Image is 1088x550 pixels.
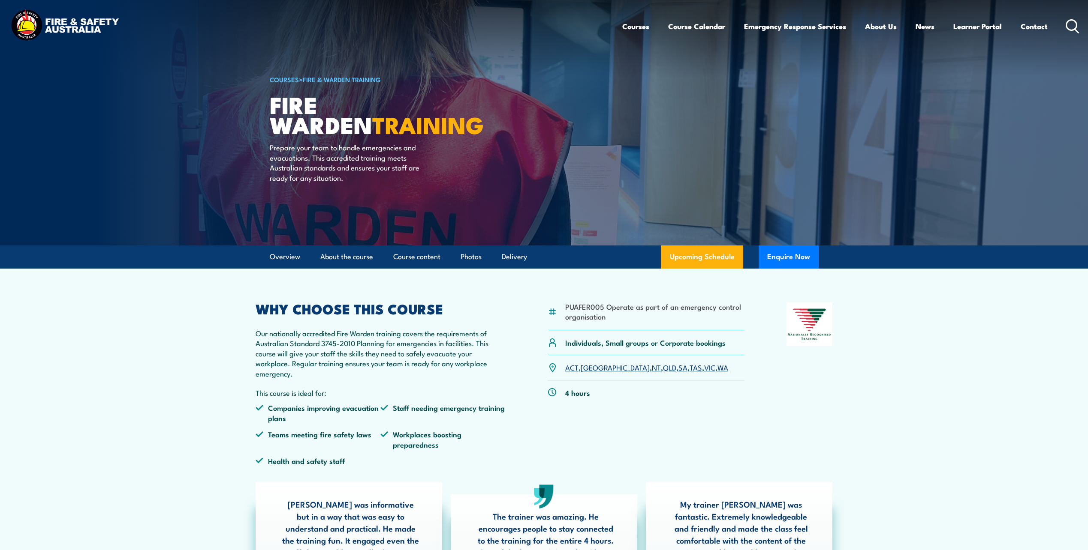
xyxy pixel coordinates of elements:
a: Course Calendar [668,15,725,38]
p: This course is ideal for: [256,388,506,398]
a: About Us [865,15,897,38]
a: Photos [461,245,482,268]
p: Our nationally accredited Fire Warden training covers the requirements of Australian Standard 374... [256,328,506,378]
a: Learner Portal [953,15,1002,38]
a: WA [717,362,728,372]
li: Workplaces boosting preparedness [380,429,506,449]
a: VIC [704,362,715,372]
p: , , , , , , , [565,362,728,372]
h1: Fire Warden [270,94,482,134]
a: Upcoming Schedule [661,245,743,269]
li: Teams meeting fire safety laws [256,429,381,449]
h6: > [270,74,482,84]
button: Enquire Now [759,245,819,269]
a: Fire & Warden Training [303,75,381,84]
h2: WHY CHOOSE THIS COURSE [256,302,506,314]
a: Courses [622,15,649,38]
a: SA [678,362,687,372]
li: PUAFER005 Operate as part of an emergency control organisation [565,302,745,322]
a: News [916,15,934,38]
a: COURSES [270,75,299,84]
li: Staff needing emergency training [380,403,506,423]
li: Companies improving evacuation plans [256,403,381,423]
a: ACT [565,362,579,372]
a: About the course [320,245,373,268]
a: TAS [690,362,702,372]
p: Individuals, Small groups or Corporate bookings [565,338,726,347]
a: Overview [270,245,300,268]
a: [GEOGRAPHIC_DATA] [581,362,650,372]
li: Health and safety staff [256,456,381,466]
a: Course content [393,245,440,268]
p: Prepare your team to handle emergencies and evacuations. This accredited training meets Australia... [270,142,426,182]
p: 4 hours [565,388,590,398]
img: Nationally Recognised Training logo. [787,302,833,346]
a: Delivery [502,245,527,268]
a: NT [652,362,661,372]
a: QLD [663,362,676,372]
strong: TRAINING [372,106,484,142]
a: Emergency Response Services [744,15,846,38]
a: Contact [1021,15,1048,38]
